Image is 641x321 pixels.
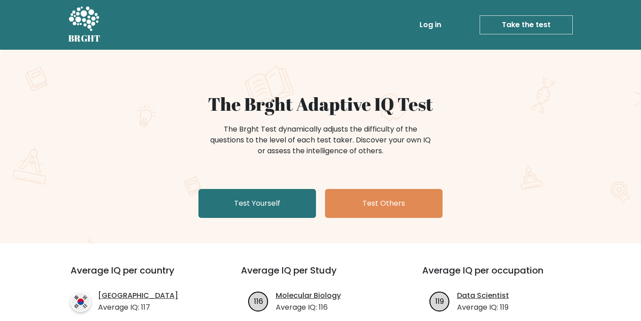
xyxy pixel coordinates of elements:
p: Average IQ: 119 [457,302,509,313]
h3: Average IQ per occupation [422,265,582,287]
h3: Average IQ per country [71,265,208,287]
a: Test Others [325,189,443,218]
a: Log in [416,16,445,34]
img: country [71,292,91,312]
p: Average IQ: 117 [98,302,178,313]
a: Molecular Biology [276,290,341,301]
div: The Brght Test dynamically adjusts the difficulty of the questions to the level of each test take... [207,124,434,156]
h1: The Brght Adaptive IQ Test [100,93,541,115]
text: 119 [435,296,444,306]
a: Data Scientist [457,290,509,301]
a: Test Yourself [198,189,316,218]
text: 116 [254,296,263,306]
p: Average IQ: 116 [276,302,341,313]
a: Take the test [480,15,573,34]
h3: Average IQ per Study [241,265,401,287]
h5: BRGHT [68,33,101,44]
a: BRGHT [68,4,101,46]
a: [GEOGRAPHIC_DATA] [98,290,178,301]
